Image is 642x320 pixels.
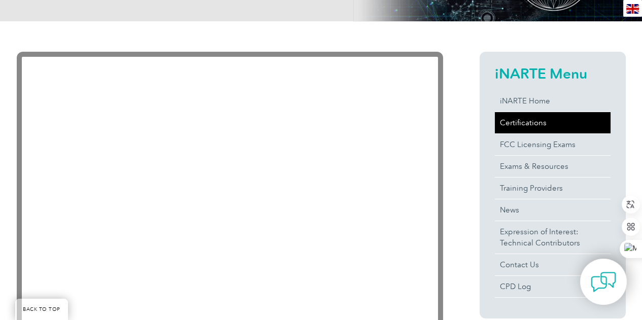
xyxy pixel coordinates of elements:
a: Expression of Interest:Technical Contributors [495,221,611,254]
a: Contact Us [495,254,611,275]
a: News [495,199,611,221]
a: BACK TO TOP [15,299,68,320]
a: Certifications [495,112,611,133]
a: Training Providers [495,177,611,199]
a: iNARTE Home [495,90,611,112]
img: en [626,4,639,14]
a: FCC Licensing Exams [495,134,611,155]
img: contact-chat.png [591,269,616,295]
a: CPD Log [495,276,611,297]
h2: iNARTE Menu [495,65,611,82]
a: Exams & Resources [495,156,611,177]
